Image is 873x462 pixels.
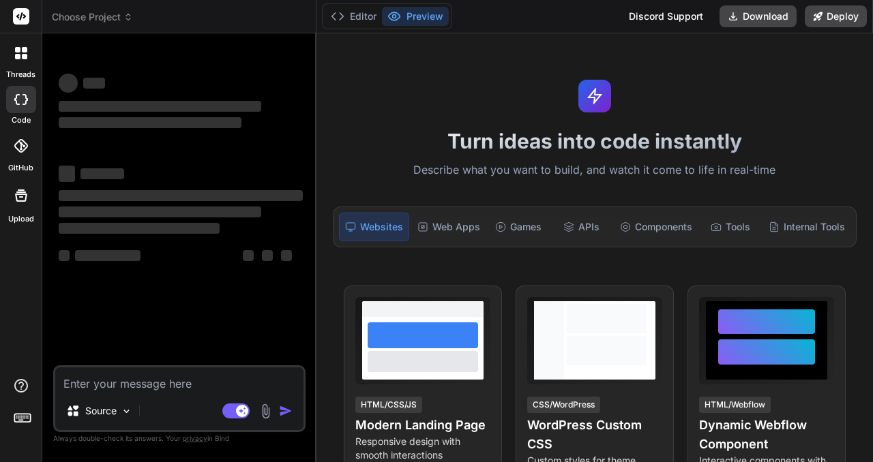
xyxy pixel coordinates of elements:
button: Editor [325,7,382,26]
span: ‌ [59,190,303,201]
div: HTML/CSS/JS [355,397,422,413]
div: Discord Support [621,5,711,27]
span: privacy [183,434,207,442]
h4: Dynamic Webflow Component [699,416,834,454]
img: icon [279,404,293,418]
span: ‌ [281,250,292,261]
span: ‌ [59,250,70,261]
h4: WordPress Custom CSS [527,416,662,454]
span: ‌ [75,250,140,261]
div: HTML/Webflow [699,397,771,413]
span: ‌ [243,250,254,261]
h4: Modern Landing Page [355,416,490,435]
p: Source [85,404,117,418]
p: Always double-check its answers. Your in Bind [53,432,306,445]
div: Internal Tools [763,213,850,241]
div: Games [488,213,548,241]
label: threads [6,69,35,80]
div: Websites [339,213,409,241]
span: ‌ [80,168,124,179]
span: ‌ [59,223,220,234]
label: GitHub [8,162,33,174]
span: ‌ [262,250,273,261]
span: Choose Project [52,10,133,24]
span: ‌ [83,78,105,89]
button: Download [720,5,797,27]
p: Responsive design with smooth interactions [355,435,490,462]
span: ‌ [59,206,261,217]
p: Describe what you want to build, and watch it come to life in real-time [325,161,865,179]
label: code [12,114,31,126]
div: CSS/WordPress [527,397,600,413]
span: ‌ [59,166,75,182]
span: ‌ [59,74,78,93]
button: Preview [382,7,449,26]
span: ‌ [59,101,261,112]
img: attachment [258,403,273,419]
span: ‌ [59,117,241,128]
div: Web Apps [412,213,486,241]
label: Upload [8,213,34,225]
button: Deploy [805,5,867,27]
img: Pick Models [121,405,132,417]
div: APIs [551,213,611,241]
h1: Turn ideas into code instantly [325,129,865,153]
div: Tools [700,213,760,241]
div: Components [615,213,698,241]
